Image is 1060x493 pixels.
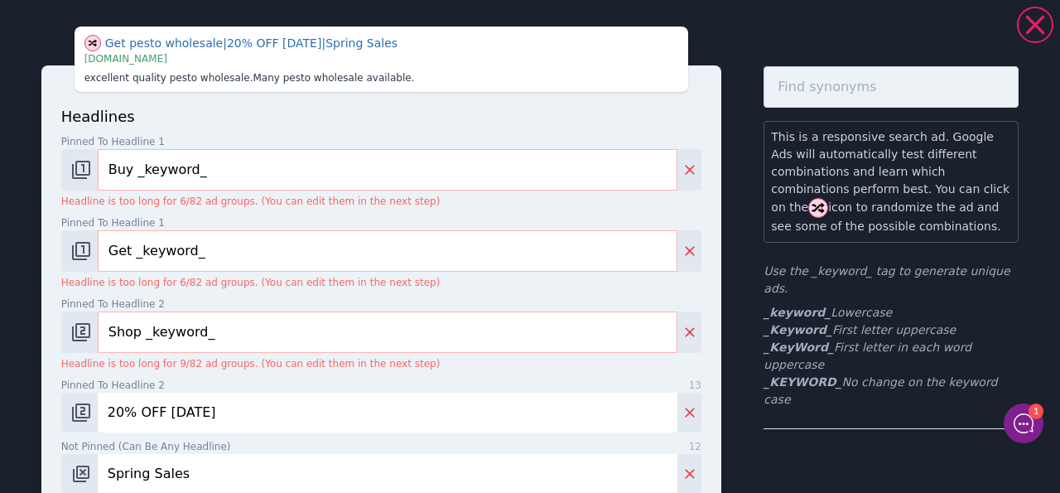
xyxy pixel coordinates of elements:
span: Many pesto wholesale available [253,72,414,84]
input: Find synonyms [764,66,1019,108]
button: Delete [677,149,701,191]
img: pos-1.svg [71,241,91,261]
img: pos-.svg [71,464,91,484]
iframe: gist-messenger-bubble-iframe [1004,404,1043,443]
button: Change pinned position [61,393,98,433]
span: excellent quality pesto wholesale [84,72,253,84]
p: Headline is too long for 6/82 ad groups. (You can edit them in the next step) [61,194,701,209]
button: Delete [677,312,701,353]
p: Use the _keyword_ tag to generate unique ads. [764,263,1019,297]
p: Headline is too long for 6/82 ad groups. (You can edit them in the next step) [61,275,701,290]
button: Change pinned position [61,312,98,353]
span: New conversation [107,203,199,216]
span: [DOMAIN_NAME] [84,53,167,65]
img: shuffle.svg [84,35,101,51]
span: Get pesto wholesale [105,36,227,50]
h2: Can I help you with anything? [25,110,306,163]
b: _keyword_ [764,306,831,319]
span: 12 [689,439,701,454]
p: This is a responsive search ad. Google Ads will automatically test different combinations and lea... [771,128,1011,235]
div: This is just a visual aid. Your CSV will only contain exactly what you add in the form below. [75,27,688,92]
span: | [223,36,227,50]
img: pos-2.svg [71,322,91,342]
span: . [250,72,253,84]
span: Not pinned (Can be any headline) [61,439,231,454]
b: _KeyWord_ [764,341,834,354]
p: headlines [61,105,701,128]
img: shuffle.svg [808,198,828,218]
span: Spring Sales [325,36,397,50]
b: _Keyword_ [764,323,832,336]
h1: Welcome to Fiuti! [25,80,306,107]
span: Pinned to headline 2 [61,378,165,393]
span: Pinned to headline 1 [61,134,165,149]
span: We run on Gist [138,353,210,364]
span: . [412,72,415,84]
button: New conversation [26,193,306,226]
button: Change pinned position [61,149,98,191]
button: Delete [677,393,701,433]
button: Change pinned position [61,230,98,272]
span: Pinned to headline 1 [61,215,165,230]
li: Lowercase [764,304,1019,321]
button: Delete [677,230,701,272]
li: No change on the keyword case [764,374,1019,408]
li: First letter in each word uppercase [764,339,1019,374]
span: Pinned to headline 2 [61,297,165,312]
p: Headline is too long for 9/82 ad groups. (You can edit them in the next step) [61,356,701,371]
b: _KEYWORD_ [764,375,841,389]
span: Show different combination [84,35,101,51]
span: | [321,36,325,50]
span: 20% OFF [DATE] [227,36,325,50]
ul: First letter uppercase [764,304,1019,408]
img: pos-1.svg [71,160,91,180]
span: 13 [689,378,701,393]
img: pos-2.svg [71,403,91,423]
